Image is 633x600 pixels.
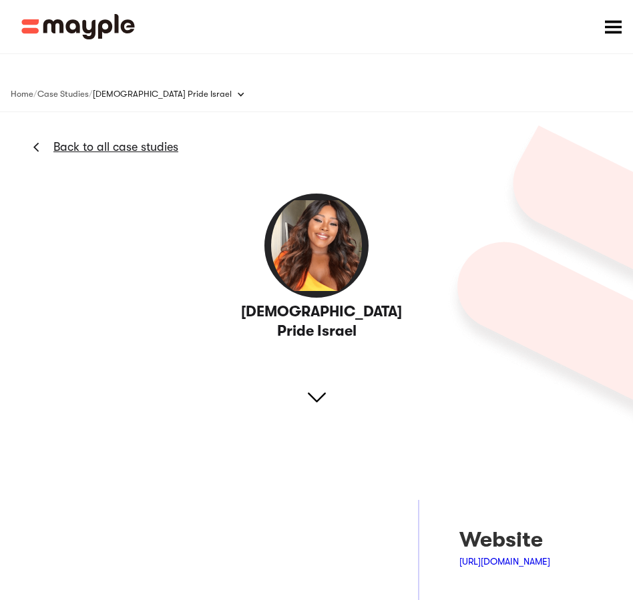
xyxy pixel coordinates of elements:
a: Back to all case studies [53,139,178,155]
img: 627a1993d5cd4f4e4d063358_Group%206190.png [441,125,633,434]
div: menu [593,7,633,47]
img: Mayple logo [21,14,135,39]
div: [DEMOGRAPHIC_DATA] Pride Israel [93,81,258,107]
a: home [21,14,135,39]
img: Puritan's Pride Israel [263,192,370,299]
a: Home [11,86,33,102]
div: [DEMOGRAPHIC_DATA] Pride Israel [93,87,232,101]
div: / [33,87,37,101]
a: [URL][DOMAIN_NAME] [459,556,550,567]
a: Case Studies [37,86,89,102]
div: / [89,87,93,101]
h3: [DEMOGRAPHIC_DATA] Pride Israel [241,302,393,340]
div: Website [459,527,597,553]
